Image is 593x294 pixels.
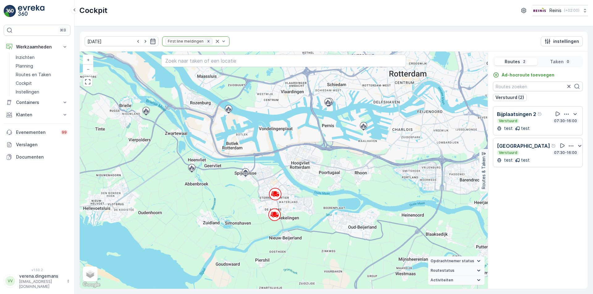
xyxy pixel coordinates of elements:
[4,268,70,272] span: v 1.50.2
[553,118,578,123] p: 07:30-16:00
[497,142,550,150] p: [GEOGRAPHIC_DATA]
[523,59,526,64] p: 2
[13,70,70,79] a: Routes en Taken
[62,130,67,135] p: 99
[551,143,556,148] div: help tooltippictogram
[549,7,561,14] p: Reinis
[4,151,70,163] a: Documenten
[13,88,70,96] a: Instellingen
[521,125,530,131] p: test
[566,59,570,64] p: 0
[83,55,93,64] a: In zoomen
[16,63,33,69] p: Planning
[83,267,97,281] a: Layers
[564,8,579,13] p: ( +02:00 )
[16,154,68,160] p: Documenten
[205,39,212,44] div: Remove First line meldingen
[4,41,70,53] button: Werkzaamheden
[550,59,564,65] p: Taken
[60,28,66,33] p: ⌘B
[553,38,579,44] p: instellingen
[16,99,58,106] p: Containers
[503,125,513,131] p: test
[16,142,68,148] p: Verslagen
[87,66,90,72] span: −
[431,278,453,283] span: Activiteiten
[493,94,527,101] button: Verstuurd (2)
[85,36,158,46] input: dd/mm/yyyy
[532,7,547,14] img: Reinis-Logo-Vrijstaand_Tekengebied-1-copy2_aBO4n7j.png
[18,5,44,17] img: logo_light-DOdMpM7g.png
[4,126,70,139] a: Evenementen99
[16,72,51,78] p: Routes en Taken
[495,94,524,101] p: Verstuurd (2)
[16,54,35,60] p: Inzichten
[19,273,64,279] p: verena.dingemans
[537,112,542,117] div: help tooltippictogram
[431,268,454,273] span: Routestatus
[16,44,58,50] p: Werkzaamheden
[502,72,554,78] p: Ad-hocroute toevoegen
[83,64,93,74] a: Uitzoomen
[4,109,70,121] button: Klanten
[493,81,583,91] input: Routes zoeken
[13,62,70,70] a: Planning
[81,281,102,289] img: Google
[498,118,518,123] p: Verstuurd
[16,112,58,118] p: Klanten
[16,80,32,86] p: Cockpit
[553,150,578,155] p: 07:30-16:00
[541,36,583,46] button: instellingen
[4,96,70,109] button: Containers
[161,55,406,67] input: Zoek naar taken of een locatie
[81,281,102,289] a: Dit gebied openen in Google Maps (er wordt een nieuw venster geopend)
[521,157,530,163] p: test
[5,276,15,286] div: VV
[87,57,90,62] span: +
[79,6,107,15] p: Cockpit
[505,59,520,65] p: Routes
[481,156,487,189] p: Routes & Taken
[166,38,204,44] div: First line meldingen
[428,256,485,266] summary: Opdrachtnemer status
[497,110,536,118] p: Bijplaatsingen 2
[4,139,70,151] a: Verslagen
[428,275,485,285] summary: Activiteiten
[532,5,588,16] button: Reinis(+02:00)
[503,157,513,163] p: test
[428,266,485,275] summary: Routestatus
[16,89,39,95] p: Instellingen
[4,5,16,17] img: logo
[493,72,554,78] a: Ad-hocroute toevoegen
[431,259,474,263] span: Opdrachtnemer status
[13,53,70,62] a: Inzichten
[498,150,518,155] p: Verstuurd
[13,79,70,88] a: Cockpit
[16,129,57,135] p: Evenementen
[19,279,64,289] p: [EMAIL_ADDRESS][DOMAIN_NAME]
[4,273,70,289] button: VVverena.dingemans[EMAIL_ADDRESS][DOMAIN_NAME]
